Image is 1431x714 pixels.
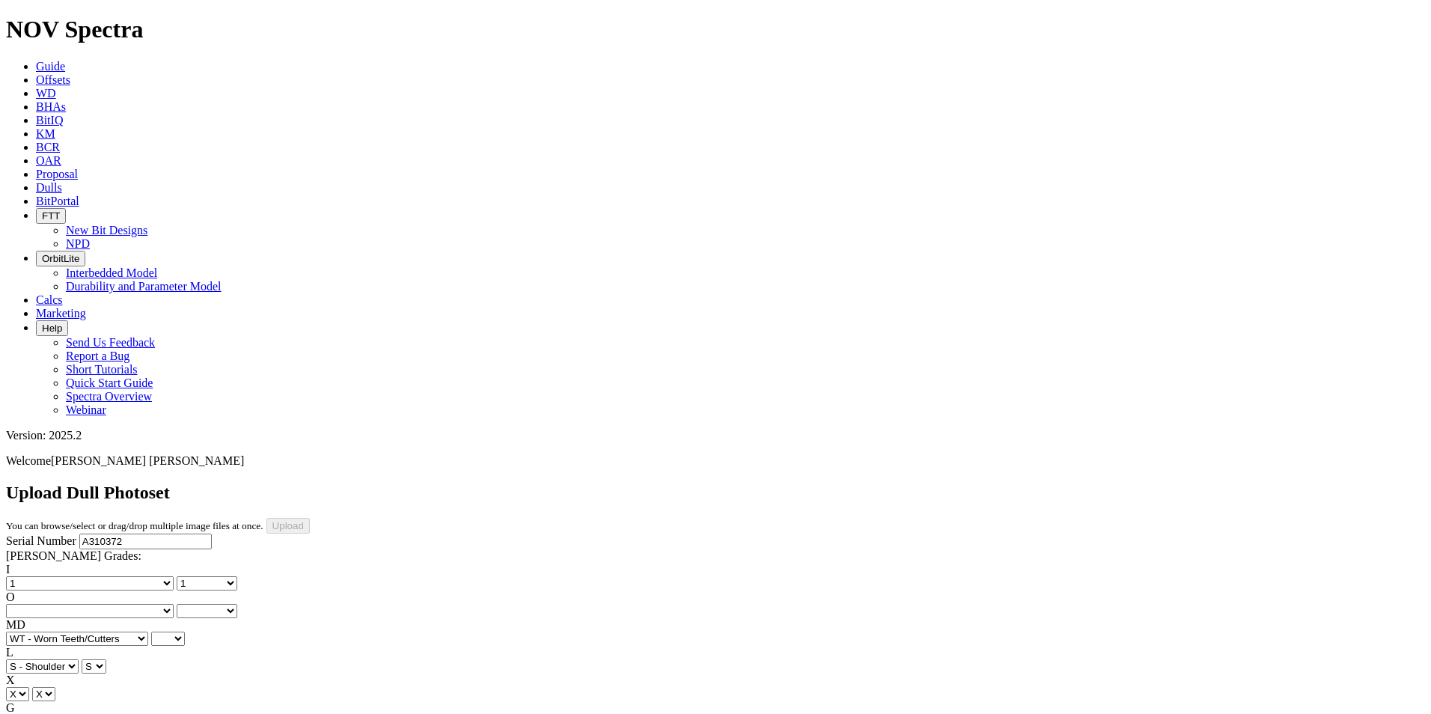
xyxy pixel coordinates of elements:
h1: NOV Spectra [6,16,1425,43]
small: You can browse/select or drag/drop multiple image files at once. [6,520,263,531]
a: Dulls [36,181,62,194]
label: O [6,591,15,603]
a: Send Us Feedback [66,336,155,349]
label: G [6,701,15,714]
h2: Upload Dull Photoset [6,483,1425,503]
div: Version: 2025.2 [6,429,1425,442]
a: Spectra Overview [66,390,152,403]
a: Short Tutorials [66,363,138,376]
label: I [6,563,10,576]
a: New Bit Designs [66,224,147,237]
span: OrbitLite [42,253,79,264]
a: BHAs [36,100,66,113]
a: Calcs [36,293,63,306]
a: OAR [36,154,61,167]
div: [PERSON_NAME] Grades: [6,549,1425,563]
label: L [6,646,13,659]
input: Upload [266,518,310,534]
span: FTT [42,210,60,222]
a: NPD [66,237,90,250]
label: MD [6,618,25,631]
a: Offsets [36,73,70,86]
span: [PERSON_NAME] [PERSON_NAME] [51,454,244,467]
a: Durability and Parameter Model [66,280,222,293]
a: Report a Bug [66,350,129,362]
label: Serial Number [6,534,76,547]
span: Help [42,323,62,334]
a: KM [36,127,55,140]
a: Webinar [66,403,106,416]
label: X [6,674,15,686]
a: BitPortal [36,195,79,207]
button: Help [36,320,68,336]
a: Quick Start Guide [66,376,153,389]
a: Proposal [36,168,78,180]
a: Interbedded Model [66,266,157,279]
button: OrbitLite [36,251,85,266]
a: BCR [36,141,60,153]
a: Marketing [36,307,86,320]
button: FTT [36,208,66,224]
p: Welcome [6,454,1425,468]
a: BitIQ [36,114,63,126]
a: Guide [36,60,65,73]
a: WD [36,87,56,100]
